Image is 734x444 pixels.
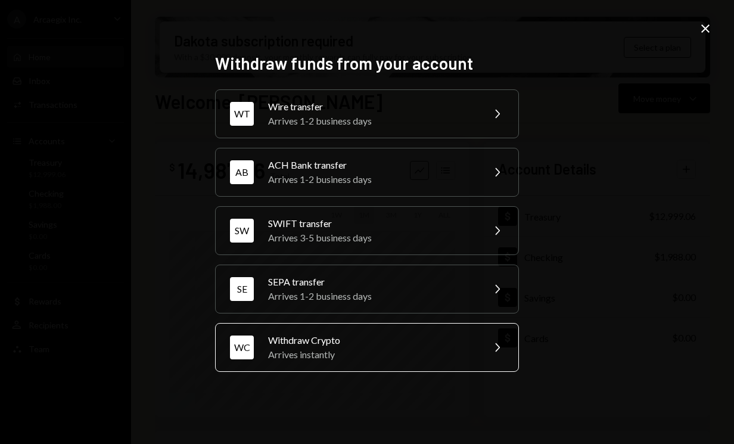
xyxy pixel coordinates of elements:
div: Wire transfer [268,100,475,114]
button: WCWithdraw CryptoArrives instantly [215,323,519,372]
div: SE [230,277,254,301]
div: Arrives 1-2 business days [268,172,475,187]
div: SW [230,219,254,243]
button: ABACH Bank transferArrives 1-2 business days [215,148,519,197]
div: SWIFT transfer [268,216,475,231]
div: WT [230,102,254,126]
button: WTWire transferArrives 1-2 business days [215,89,519,138]
h2: Withdraw funds from your account [215,52,519,75]
div: Arrives 1-2 business days [268,114,475,128]
div: Withdraw Crypto [268,333,475,347]
button: SWSWIFT transferArrives 3-5 business days [215,206,519,255]
div: AB [230,160,254,184]
div: ACH Bank transfer [268,158,475,172]
div: WC [230,336,254,359]
div: Arrives 1-2 business days [268,289,475,303]
div: SEPA transfer [268,275,475,289]
div: Arrives instantly [268,347,475,362]
div: Arrives 3-5 business days [268,231,475,245]
button: SESEPA transferArrives 1-2 business days [215,265,519,313]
